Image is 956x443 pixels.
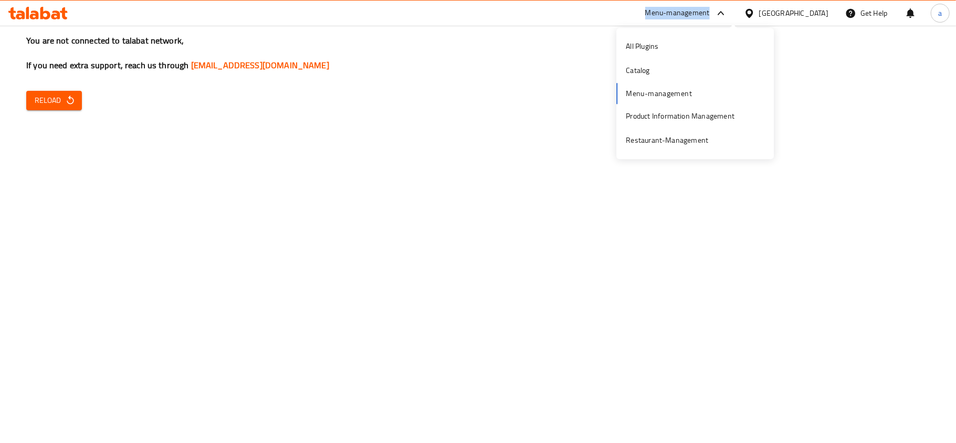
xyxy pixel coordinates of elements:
div: Menu-management [645,7,710,19]
div: [GEOGRAPHIC_DATA] [759,7,828,19]
span: Reload [35,94,73,107]
span: a [938,7,942,19]
a: [EMAIL_ADDRESS][DOMAIN_NAME] [191,57,329,73]
div: Catalog [626,65,649,77]
div: Product Information Management [626,110,734,122]
button: Reload [26,91,82,110]
div: Restaurant-Management [626,135,708,146]
h3: You are not connected to talabat network, If you need extra support, reach us through [26,35,930,71]
div: All Plugins [626,40,658,52]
